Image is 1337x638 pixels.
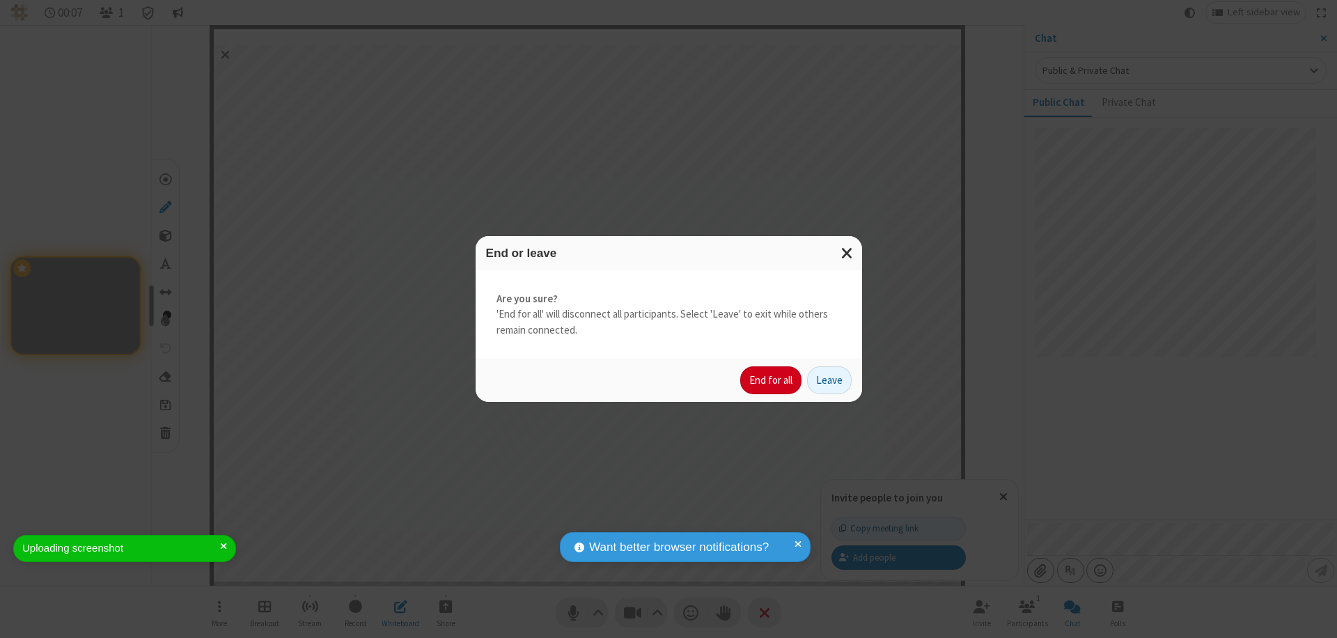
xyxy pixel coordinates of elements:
[740,366,802,394] button: End for all
[497,291,841,307] strong: Are you sure?
[486,247,852,260] h3: End or leave
[589,538,769,557] span: Want better browser notifications?
[476,270,862,359] div: 'End for all' will disconnect all participants. Select 'Leave' to exit while others remain connec...
[22,540,220,557] div: Uploading screenshot
[833,236,862,270] button: Close modal
[807,366,852,394] button: Leave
